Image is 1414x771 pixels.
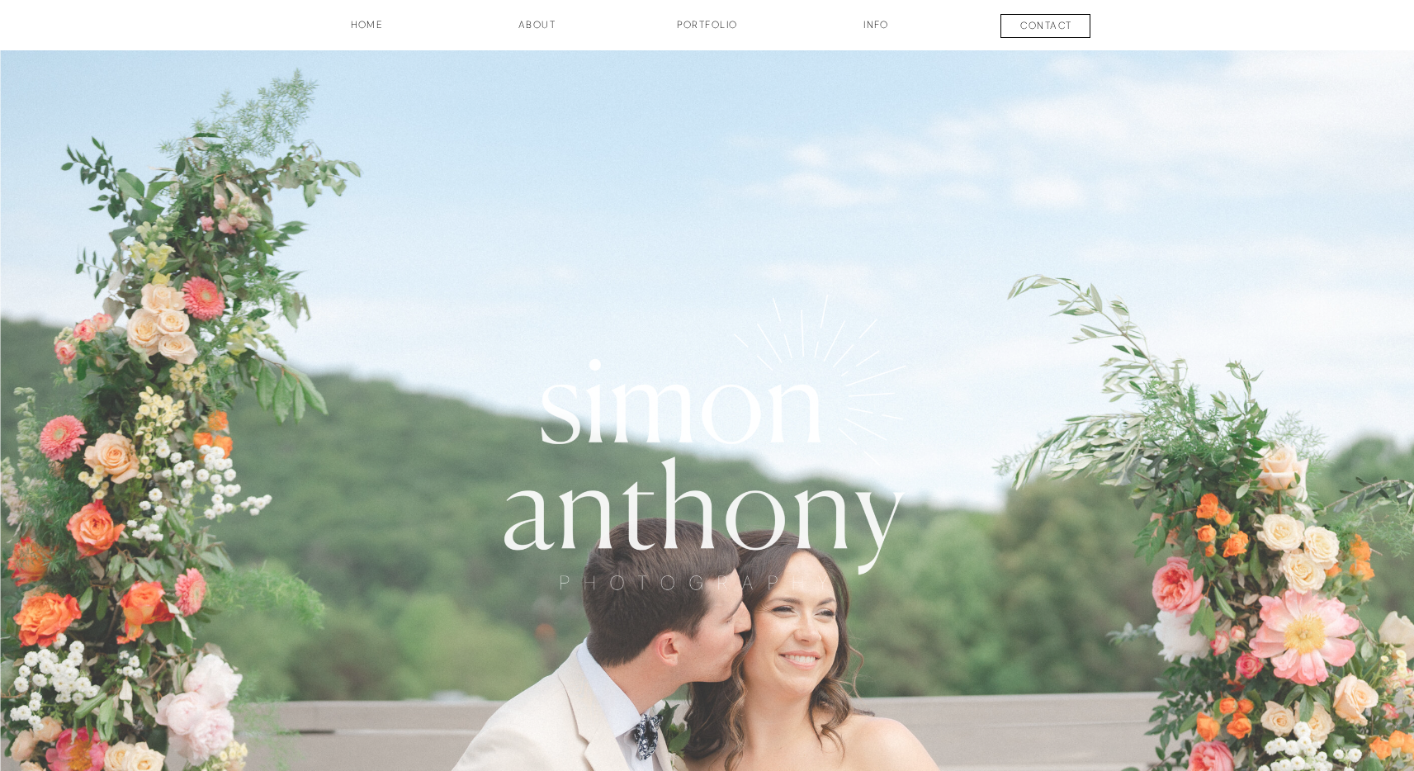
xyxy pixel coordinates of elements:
a: Portfolio [646,17,768,45]
a: about [496,17,579,45]
a: INFO [835,17,918,45]
a: HOME [306,17,428,45]
a: contact [986,18,1108,38]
